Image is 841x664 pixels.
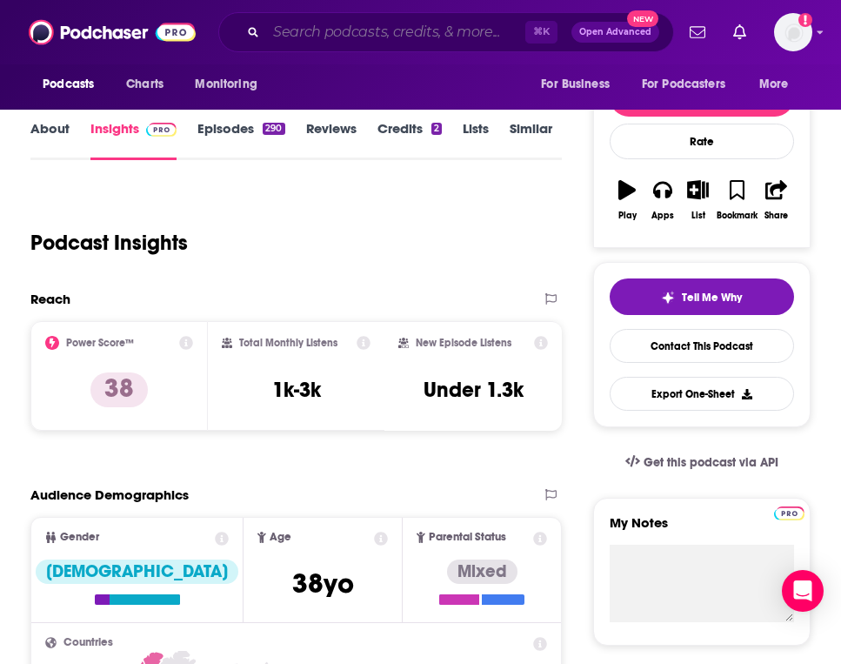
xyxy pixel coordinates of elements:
[726,17,753,47] a: Show notifications dropdown
[716,169,758,231] button: Bookmark
[463,120,489,160] a: Lists
[115,68,174,101] a: Charts
[717,211,758,221] div: Bookmark
[272,377,321,403] h3: 1k-3k
[774,13,812,51] img: User Profile
[30,120,70,160] a: About
[270,532,291,543] span: Age
[183,68,279,101] button: open menu
[764,211,788,221] div: Share
[529,68,631,101] button: open menu
[43,72,94,97] span: Podcasts
[424,377,524,403] h3: Under 1.3k
[30,486,189,503] h2: Audience Demographics
[611,441,792,484] a: Get this podcast via API
[36,560,238,584] div: [DEMOGRAPHIC_DATA]
[644,455,778,470] span: Get this podcast via API
[30,230,188,256] h1: Podcast Insights
[610,329,794,363] a: Contact This Podcast
[758,169,794,231] button: Share
[682,291,742,305] span: Tell Me Why
[645,169,681,231] button: Apps
[774,506,804,520] img: Podchaser Pro
[680,169,716,231] button: List
[416,337,511,349] h2: New Episode Listens
[651,211,674,221] div: Apps
[266,18,525,46] input: Search podcasts, credits, & more...
[661,291,675,305] img: tell me why sparkle
[90,372,148,407] p: 38
[774,13,812,51] button: Show profile menu
[798,13,812,27] svg: Add a profile image
[90,120,177,160] a: InsightsPodchaser Pro
[447,560,517,584] div: Mixed
[610,377,794,411] button: Export One-Sheet
[292,567,354,600] span: 38 yo
[377,120,442,160] a: Credits2
[195,72,257,97] span: Monitoring
[782,570,824,612] div: Open Intercom Messenger
[618,211,637,221] div: Play
[627,10,658,27] span: New
[747,68,811,101] button: open menu
[774,504,804,520] a: Pro website
[239,337,337,349] h2: Total Monthly Listens
[146,123,177,137] img: Podchaser Pro
[218,12,674,52] div: Search podcasts, credits, & more...
[774,13,812,51] span: Logged in as alignPR
[510,120,552,160] a: Similar
[541,72,610,97] span: For Business
[30,68,117,101] button: open menu
[631,68,751,101] button: open menu
[610,278,794,315] button: tell me why sparkleTell Me Why
[306,120,357,160] a: Reviews
[683,17,712,47] a: Show notifications dropdown
[197,120,284,160] a: Episodes290
[691,211,705,221] div: List
[610,514,794,545] label: My Notes
[126,72,164,97] span: Charts
[579,28,651,37] span: Open Advanced
[610,169,645,231] button: Play
[29,16,196,49] img: Podchaser - Follow, Share and Rate Podcasts
[429,532,506,543] span: Parental Status
[642,72,725,97] span: For Podcasters
[60,532,99,543] span: Gender
[571,22,659,43] button: Open AdvancedNew
[63,637,113,648] span: Countries
[66,337,134,349] h2: Power Score™
[610,124,794,159] div: Rate
[30,291,70,307] h2: Reach
[263,123,284,135] div: 290
[525,21,557,44] span: ⌘ K
[759,72,789,97] span: More
[431,123,442,135] div: 2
